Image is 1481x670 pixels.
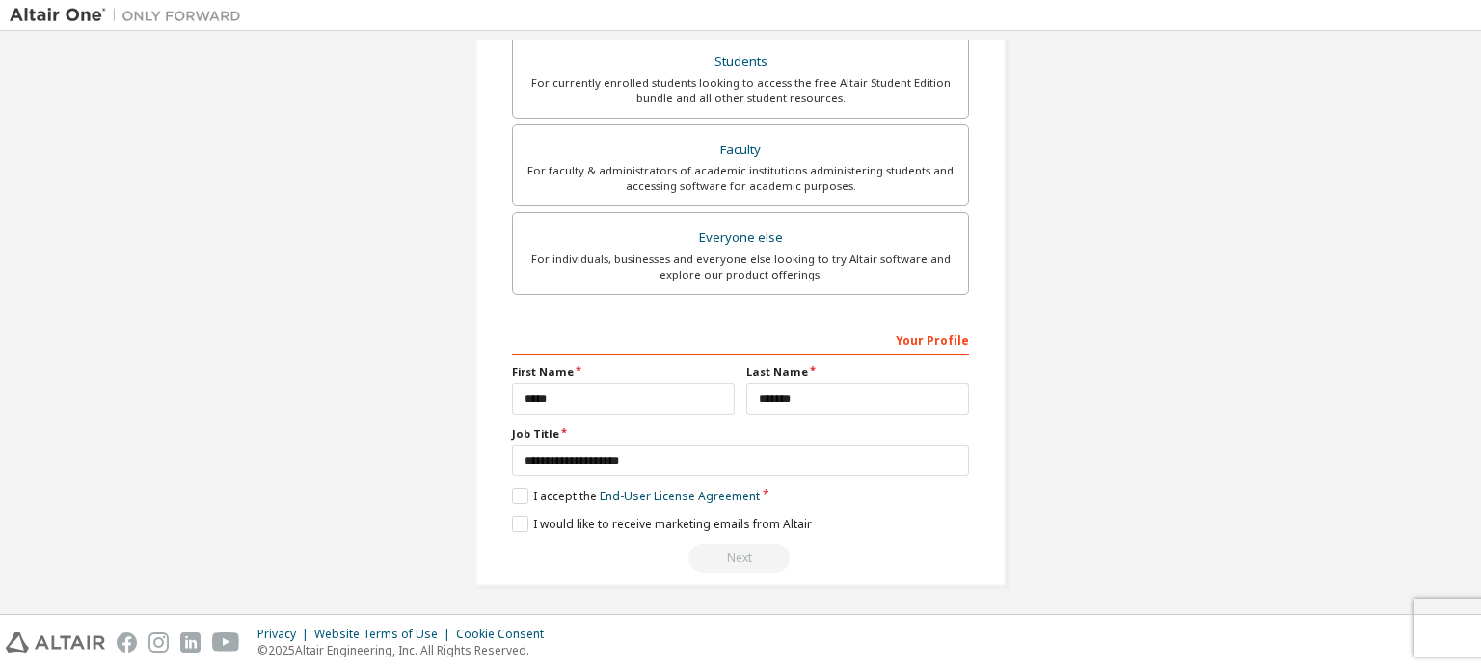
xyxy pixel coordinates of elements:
div: Your Profile [512,324,969,355]
img: altair_logo.svg [6,632,105,653]
p: © 2025 Altair Engineering, Inc. All Rights Reserved. [257,642,555,658]
div: Cookie Consent [456,627,555,642]
div: Website Terms of Use [314,627,456,642]
img: linkedin.svg [180,632,201,653]
div: Faculty [525,137,956,164]
label: I would like to receive marketing emails from Altair [512,516,812,532]
div: Students [525,48,956,75]
label: I accept the [512,488,760,504]
img: youtube.svg [212,632,240,653]
div: Everyone else [525,225,956,252]
a: End-User License Agreement [600,488,760,504]
img: instagram.svg [148,632,169,653]
div: For faculty & administrators of academic institutions administering students and accessing softwa... [525,163,956,194]
label: Last Name [746,364,969,380]
label: First Name [512,364,735,380]
img: Altair One [10,6,251,25]
div: For individuals, businesses and everyone else looking to try Altair software and explore our prod... [525,252,956,282]
label: Job Title [512,426,969,442]
img: facebook.svg [117,632,137,653]
div: Privacy [257,627,314,642]
div: For currently enrolled students looking to access the free Altair Student Edition bundle and all ... [525,75,956,106]
div: Provide a valid email to continue [512,544,969,573]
